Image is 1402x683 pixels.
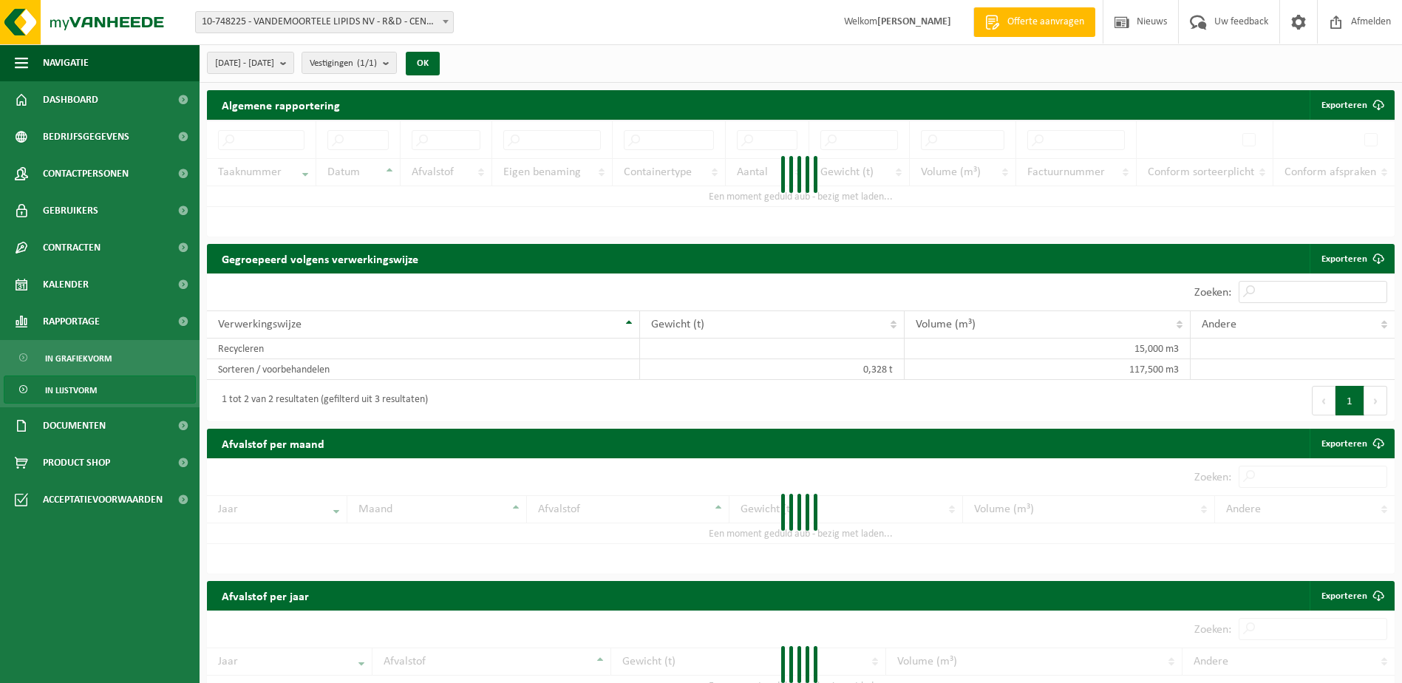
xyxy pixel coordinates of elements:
[1310,581,1393,611] a: Exporteren
[207,359,640,380] td: Sorteren / voorbehandelen
[1310,429,1393,458] a: Exporteren
[905,359,1190,380] td: 117,500 m3
[310,52,377,75] span: Vestigingen
[1312,386,1335,415] button: Previous
[640,359,905,380] td: 0,328 t
[207,90,355,120] h2: Algemene rapportering
[905,339,1190,359] td: 15,000 m3
[973,7,1095,37] a: Offerte aanvragen
[1310,244,1393,273] a: Exporteren
[406,52,440,75] button: OK
[43,192,98,229] span: Gebruikers
[877,16,951,27] strong: [PERSON_NAME]
[196,12,453,33] span: 10-748225 - VANDEMOORTELE LIPIDS NV - R&D - CENTER - IZEGEM
[43,155,129,192] span: Contactpersonen
[43,81,98,118] span: Dashboard
[916,319,976,330] span: Volume (m³)
[4,344,196,372] a: In grafiekvorm
[45,344,112,373] span: In grafiekvorm
[43,118,129,155] span: Bedrijfsgegevens
[1364,386,1387,415] button: Next
[302,52,397,74] button: Vestigingen(1/1)
[207,581,324,610] h2: Afvalstof per jaar
[1202,319,1236,330] span: Andere
[1004,15,1088,30] span: Offerte aanvragen
[195,11,454,33] span: 10-748225 - VANDEMOORTELE LIPIDS NV - R&D - CENTER - IZEGEM
[1194,287,1231,299] label: Zoeken:
[207,429,339,458] h2: Afvalstof per maand
[207,52,294,74] button: [DATE] - [DATE]
[43,444,110,481] span: Product Shop
[207,339,640,359] td: Recycleren
[207,244,433,273] h2: Gegroepeerd volgens verwerkingswijze
[43,481,163,518] span: Acceptatievoorwaarden
[215,52,274,75] span: [DATE] - [DATE]
[651,319,704,330] span: Gewicht (t)
[43,407,106,444] span: Documenten
[214,387,428,414] div: 1 tot 2 van 2 resultaten (gefilterd uit 3 resultaten)
[218,319,302,330] span: Verwerkingswijze
[357,58,377,68] count: (1/1)
[1310,90,1393,120] button: Exporteren
[43,44,89,81] span: Navigatie
[45,376,97,404] span: In lijstvorm
[4,376,196,404] a: In lijstvorm
[1335,386,1364,415] button: 1
[43,229,101,266] span: Contracten
[43,303,100,340] span: Rapportage
[43,266,89,303] span: Kalender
